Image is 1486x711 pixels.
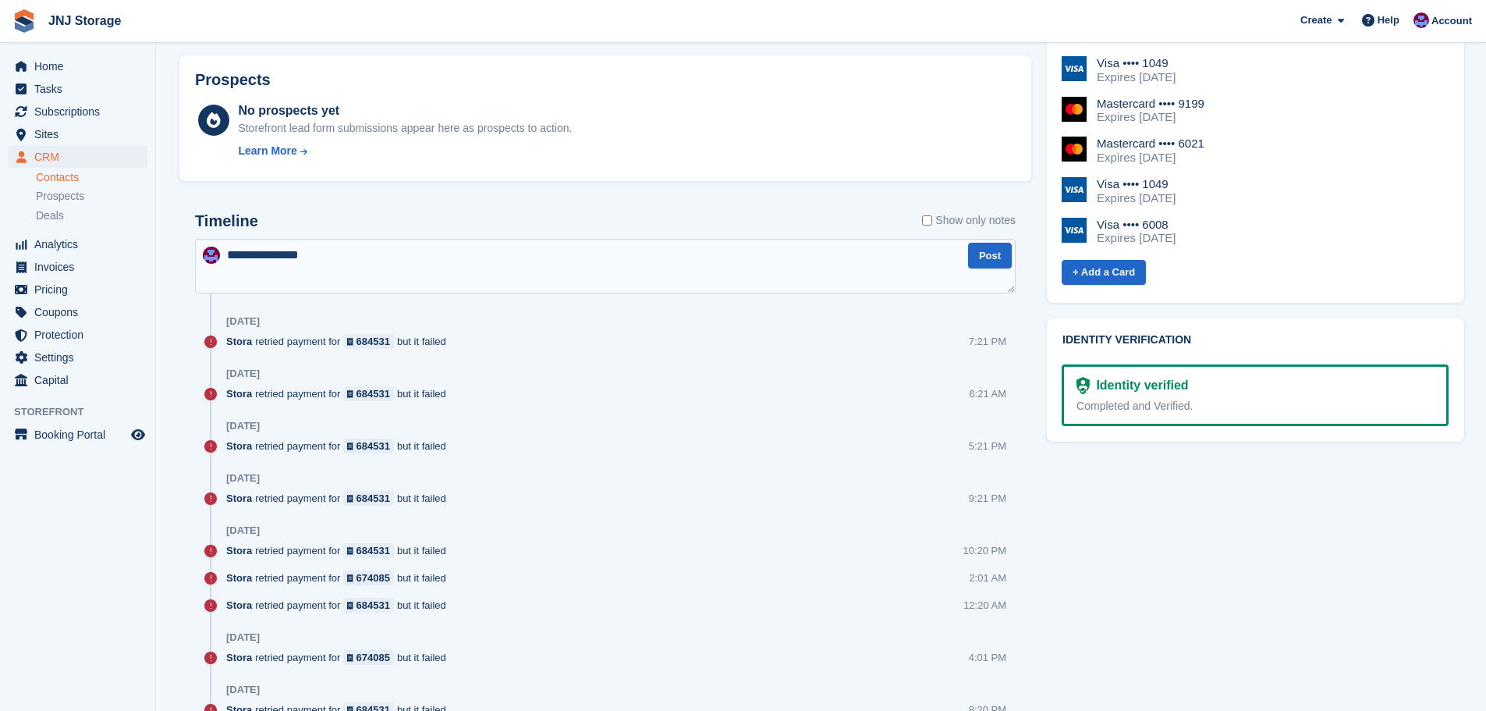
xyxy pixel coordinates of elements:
div: 6:21 AM [969,386,1006,401]
div: 10:20 PM [963,543,1006,558]
a: 684531 [343,543,394,558]
a: 684531 [343,334,394,349]
span: Stora [226,571,252,585]
input: Show only notes [922,212,932,229]
div: [DATE] [226,420,260,432]
div: No prospects yet [238,101,572,120]
a: menu [8,101,147,123]
div: Visa •••• 1049 [1097,56,1176,70]
div: retried payment for but it failed [226,543,454,558]
div: retried payment for but it failed [226,439,454,453]
h2: Prospects [195,71,271,89]
span: Invoices [34,256,128,278]
div: 4:01 PM [969,650,1006,665]
span: Capital [34,369,128,391]
div: Storefront lead form submissions appear here as prospects to action. [238,120,572,137]
div: Expires [DATE] [1097,151,1204,165]
a: menu [8,279,147,300]
h2: Timeline [195,212,258,230]
span: Stora [226,650,252,665]
label: Show only notes [922,212,1016,229]
div: Expires [DATE] [1097,231,1176,245]
a: menu [8,233,147,255]
img: Visa Logo [1062,56,1087,81]
span: Coupons [34,301,128,323]
div: Visa •••• 6008 [1097,218,1176,232]
span: Tasks [34,78,128,100]
span: Stora [226,491,252,506]
div: Learn More [238,143,296,159]
div: [DATE] [226,631,260,644]
a: menu [8,301,147,323]
a: menu [8,78,147,100]
div: Completed and Verified. [1076,398,1434,414]
span: Account [1431,13,1472,29]
div: 684531 [356,439,390,453]
a: 684531 [343,598,394,613]
span: Storefront [14,404,155,420]
img: Jonathan Scrase [1413,12,1429,28]
button: Post [968,243,1012,268]
a: Preview store [129,425,147,444]
a: menu [8,369,147,391]
span: Stora [226,543,252,558]
a: Contacts [36,170,147,185]
div: 684531 [356,491,390,506]
span: Subscriptions [34,101,128,123]
div: Expires [DATE] [1097,191,1176,205]
div: Expires [DATE] [1097,110,1204,124]
a: menu [8,324,147,346]
div: 9:21 PM [969,491,1006,506]
span: Stora [226,386,252,401]
span: Settings [34,347,128,368]
a: menu [8,146,147,168]
img: Mastercard Logo [1062,97,1087,122]
div: retried payment for but it failed [226,598,454,613]
span: Create [1300,12,1332,28]
img: stora-icon-8386f47178a22dfd0bd8f6a31ec36ba5ce8667c1dd55bd0f319d3a0aa187defe.svg [12,9,36,33]
span: Stora [226,334,252,349]
img: Identity Verification Ready [1076,377,1090,394]
a: 684531 [343,386,394,401]
div: [DATE] [226,684,260,696]
div: retried payment for but it failed [226,334,454,349]
span: Prospects [36,189,84,204]
h2: Identity verification [1062,334,1449,347]
div: retried payment for but it failed [226,386,454,401]
a: menu [8,123,147,145]
div: 684531 [356,334,390,349]
img: Jonathan Scrase [203,247,220,264]
div: 674085 [356,650,390,665]
span: Home [34,55,128,77]
img: Visa Logo [1062,218,1087,243]
div: 684531 [356,598,390,613]
div: [DATE] [226,472,260,485]
div: 684531 [356,543,390,558]
span: Protection [34,324,128,346]
span: Sites [34,123,128,145]
div: 2:01 AM [969,571,1006,585]
div: 684531 [356,386,390,401]
a: Prospects [36,188,147,204]
a: Deals [36,208,147,224]
a: 684531 [343,491,394,506]
span: Help [1378,12,1399,28]
div: Identity verified [1090,376,1188,395]
span: Stora [226,439,252,453]
div: 5:21 PM [969,439,1006,453]
a: menu [8,424,147,446]
a: 674085 [343,571,394,585]
span: Analytics [34,233,128,255]
div: retried payment for but it failed [226,571,454,585]
span: Stora [226,598,252,613]
a: JNJ Storage [42,8,127,34]
div: Mastercard •••• 9199 [1097,97,1204,111]
div: 12:20 AM [963,598,1006,613]
div: [DATE] [226,368,260,380]
a: menu [8,55,147,77]
div: [DATE] [226,524,260,537]
img: Visa Logo [1062,177,1087,202]
a: + Add a Card [1062,260,1146,286]
a: Learn More [238,143,572,159]
a: menu [8,256,147,278]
